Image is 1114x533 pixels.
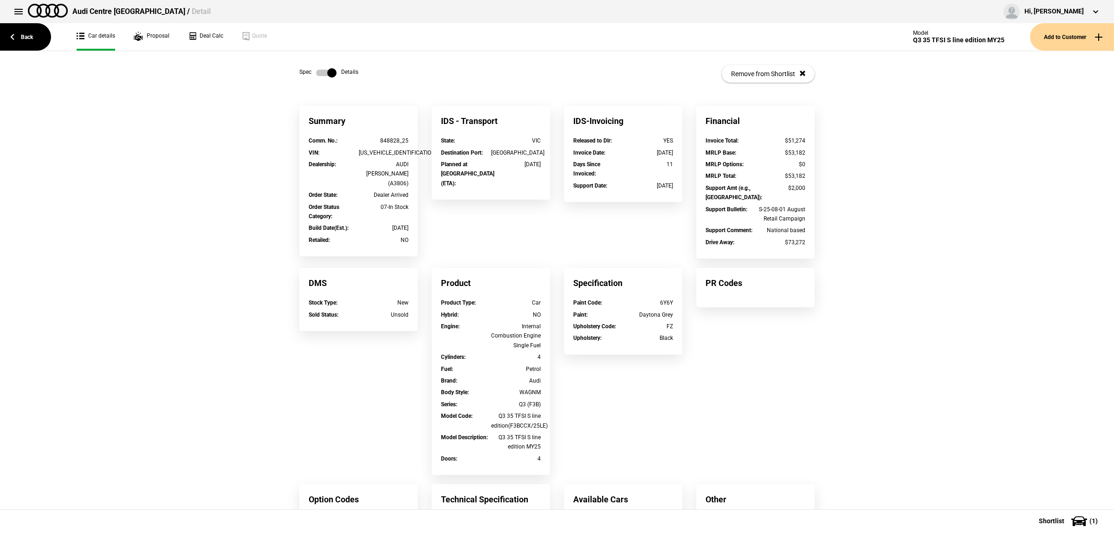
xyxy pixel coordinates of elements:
[359,310,409,319] div: Unsold
[359,190,409,200] div: Dealer Arrived
[491,148,541,157] div: [GEOGRAPHIC_DATA]
[188,23,223,51] a: Deal Calc
[359,148,409,157] div: [US_VEHICLE_IDENTIFICATION_NUMBER]
[623,160,674,169] div: 11
[309,299,337,306] strong: Stock Type :
[491,364,541,374] div: Petrol
[573,182,607,189] strong: Support Date :
[573,299,602,306] strong: Paint Code :
[756,205,806,224] div: S-25-08-01 August Retail Campaign
[359,202,409,212] div: 07-In Stock
[359,136,409,145] div: 848828_25
[441,389,469,396] strong: Body Style :
[756,226,806,235] div: National based
[432,268,550,298] div: Product
[491,322,541,350] div: Internal Combustion Engine Single Fuel
[491,298,541,307] div: Car
[359,298,409,307] div: New
[441,354,466,360] strong: Cylinders :
[441,299,476,306] strong: Product Type :
[309,237,330,243] strong: Retailed :
[564,484,682,514] div: Available Cars
[299,484,418,514] div: Option Codes
[706,137,738,144] strong: Invoice Total :
[491,411,541,430] div: Q3 35 TFSI S line edition(F3BCCX/25LE)
[573,323,616,330] strong: Upholstery Code :
[706,206,747,213] strong: Support Bulletin :
[491,160,541,169] div: [DATE]
[77,23,115,51] a: Car details
[309,149,319,156] strong: VIN :
[491,433,541,452] div: Q3 35 TFSI S line edition MY25
[706,173,736,179] strong: MRLP Total :
[696,484,815,514] div: Other
[756,148,806,157] div: $53,182
[441,149,483,156] strong: Destination Port :
[309,137,337,144] strong: Comm. No. :
[491,352,541,362] div: 4
[309,192,337,198] strong: Order State :
[913,30,1004,36] div: Model
[1025,509,1114,533] button: Shortlist(1)
[309,312,338,318] strong: Sold Status :
[756,136,806,145] div: $51,274
[696,106,815,136] div: Financial
[441,434,488,441] strong: Model Description :
[706,185,762,201] strong: Support Amt (e.g., [GEOGRAPHIC_DATA]) :
[706,149,736,156] strong: MRLP Base :
[623,148,674,157] div: [DATE]
[491,136,541,145] div: VIC
[309,204,339,220] strong: Order Status Category :
[491,310,541,319] div: NO
[192,7,211,16] span: Detail
[299,268,418,298] div: DMS
[299,106,418,136] div: Summary
[441,137,455,144] strong: State :
[573,137,612,144] strong: Released to Dlr :
[441,312,459,318] strong: Hybrid :
[623,310,674,319] div: Daytona Grey
[1089,518,1098,524] span: ( 1 )
[623,181,674,190] div: [DATE]
[1039,518,1064,524] span: Shortlist
[756,160,806,169] div: $0
[706,161,744,168] strong: MRLP Options :
[573,312,588,318] strong: Paint :
[441,401,457,408] strong: Series :
[706,239,734,246] strong: Drive Away :
[28,4,68,18] img: audi.png
[696,268,815,298] div: PR Codes
[299,68,358,78] div: Spec Details
[441,161,494,187] strong: Planned at [GEOGRAPHIC_DATA] (ETA) :
[441,455,457,462] strong: Doors :
[756,183,806,193] div: $2,000
[564,106,682,136] div: IDS-Invoicing
[623,298,674,307] div: 6Y6Y
[441,366,453,372] strong: Fuel :
[432,106,550,136] div: IDS - Transport
[309,225,349,231] strong: Build Date(Est.) :
[564,268,682,298] div: Specification
[491,400,541,409] div: Q3 (F3B)
[706,227,752,234] strong: Support Comment :
[1030,23,1114,51] button: Add to Customer
[722,65,815,83] button: Remove from Shortlist
[573,335,602,341] strong: Upholstery :
[623,333,674,343] div: Black
[623,136,674,145] div: YES
[491,376,541,385] div: Audi
[491,454,541,463] div: 4
[441,377,457,384] strong: Brand :
[573,149,605,156] strong: Invoice Date :
[441,413,473,419] strong: Model Code :
[359,235,409,245] div: NO
[913,36,1004,44] div: Q3 35 TFSI S line edition MY25
[134,23,169,51] a: Proposal
[432,484,550,514] div: Technical Specification
[756,238,806,247] div: $73,272
[756,171,806,181] div: $53,182
[72,6,211,17] div: Audi Centre [GEOGRAPHIC_DATA] /
[1024,7,1084,16] div: Hi, [PERSON_NAME]
[573,161,600,177] strong: Days Since Invoiced :
[491,388,541,397] div: WAGNM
